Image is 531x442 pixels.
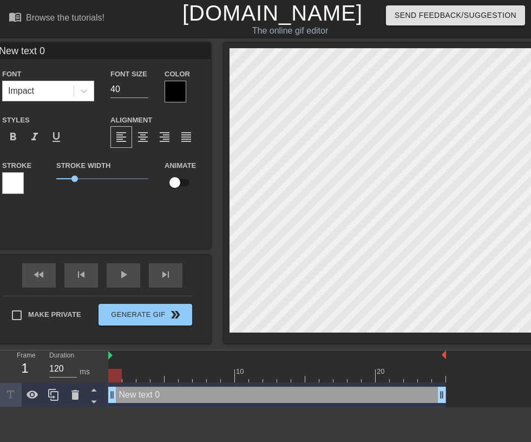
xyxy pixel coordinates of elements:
span: format_bold [6,131,19,144]
span: play_arrow [117,268,130,281]
span: drag_handle [436,389,447,400]
div: ms [80,366,90,378]
label: Alignment [110,115,152,126]
span: format_align_center [136,131,149,144]
label: Animate [165,160,196,171]
label: Stroke Width [56,160,110,171]
span: skip_next [159,268,172,281]
label: Styles [2,115,30,126]
span: drag_handle [107,389,117,400]
span: format_align_left [115,131,128,144]
label: Font [2,69,21,80]
span: Make Private [28,309,81,320]
span: skip_previous [75,268,88,281]
span: menu_book [9,10,22,23]
div: 1 [17,359,33,378]
a: Browse the tutorials! [9,10,104,27]
div: Browse the tutorials! [26,13,104,22]
label: Color [165,69,190,80]
img: bound-end.png [442,350,446,359]
a: [DOMAIN_NAME] [182,1,363,25]
label: Font Size [110,69,147,80]
span: fast_rewind [32,268,45,281]
div: Impact [8,84,34,97]
label: Duration [49,353,74,359]
button: Send Feedback/Suggestion [386,5,525,25]
button: Generate Gif [99,304,192,326]
span: format_align_right [158,131,171,144]
label: Stroke [2,160,31,171]
span: format_italic [28,131,41,144]
span: Send Feedback/Suggestion [395,9,516,22]
span: Generate Gif [103,308,188,321]
div: 10 [236,366,246,377]
div: 20 [377,366,386,377]
div: The online gif editor [182,24,398,37]
span: format_underline [50,131,63,144]
span: double_arrow [169,308,182,321]
span: format_align_justify [180,131,193,144]
div: Frame [9,350,41,382]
